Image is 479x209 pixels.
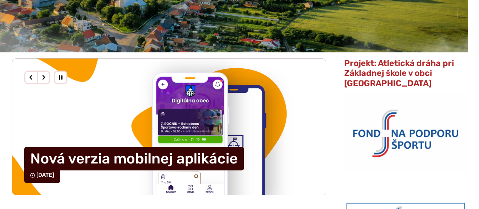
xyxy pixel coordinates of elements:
img: logo_fnps.png [344,93,467,173]
span: [DATE] [36,172,54,178]
div: Predošlý slajd [24,71,38,84]
a: Nová verzia mobilnej aplikácie [DATE] [12,58,326,195]
div: 3 / 8 [12,58,326,195]
div: Pozastaviť pohyb slajdera [54,71,67,84]
h4: Nová verzia mobilnej aplikácie [24,147,244,170]
div: Nasledujúci slajd [37,71,50,84]
span: Projekt: Atletická dráha pri Základnej škole v obci [GEOGRAPHIC_DATA] [344,58,454,88]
